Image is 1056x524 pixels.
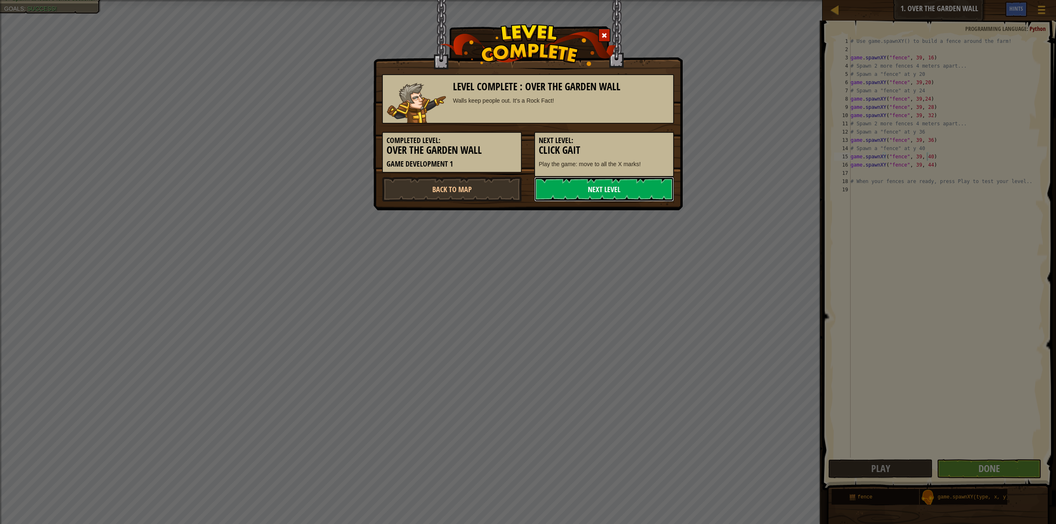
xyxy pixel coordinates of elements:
[440,24,617,66] img: level_complete.png
[387,145,517,156] h3: Over the Garden Wall
[453,96,669,105] div: Walls keep people out. It’s a Rock Fact!
[382,177,522,202] a: Back to Map
[387,160,517,168] h5: Game Development 1
[539,145,669,156] h3: Click Gait
[539,136,669,145] h5: Next Level:
[539,160,669,168] p: Play the game: move to all the X marks!
[387,83,446,123] img: knight.png
[387,136,517,145] h5: Completed Level:
[453,81,669,92] h3: Level Complete : Over the Garden Wall
[534,177,674,202] a: Next Level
